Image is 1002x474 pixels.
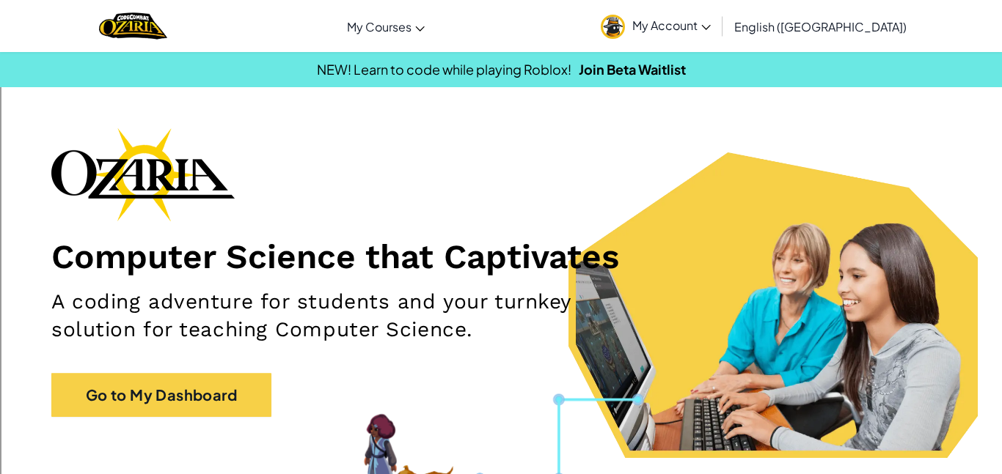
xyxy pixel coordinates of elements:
a: My Account [593,3,718,49]
a: English ([GEOGRAPHIC_DATA]) [727,7,914,46]
span: My Courses [347,19,412,34]
a: Join Beta Waitlist [579,61,686,78]
a: My Courses [340,7,432,46]
img: avatar [601,15,625,39]
h1: Computer Science that Captivates [51,236,951,277]
span: My Account [632,18,711,33]
h2: A coding adventure for students and your turnkey solution for teaching Computer Science. [51,288,654,344]
span: English ([GEOGRAPHIC_DATA]) [734,19,907,34]
img: Home [99,11,167,41]
a: Ozaria by CodeCombat logo [99,11,167,41]
span: NEW! Learn to code while playing Roblox! [317,61,571,78]
a: Go to My Dashboard [51,373,271,417]
img: Ozaria branding logo [51,127,235,221]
